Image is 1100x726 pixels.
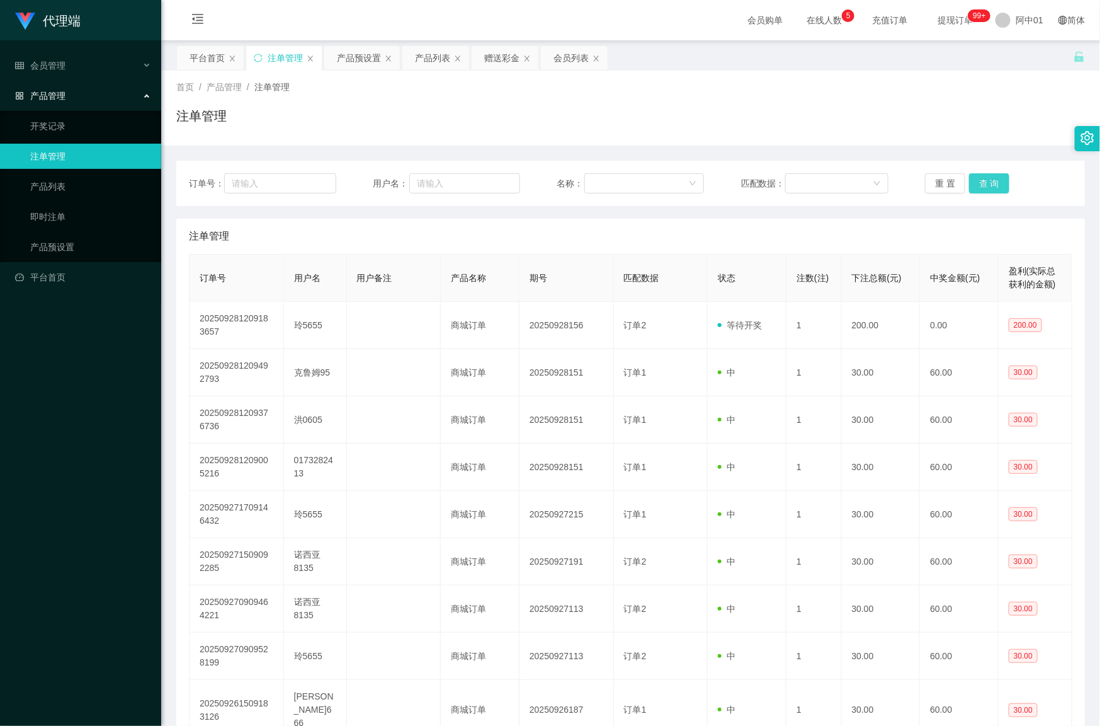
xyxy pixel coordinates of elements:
td: 202509270909528199 [190,633,284,680]
td: 20250927215 [519,491,614,538]
font: 会员管理 [30,60,65,71]
td: 60.00 [920,349,999,396]
font: 中 [727,556,735,567]
font: 简体 [1067,15,1085,25]
td: 202509281209376736 [190,396,284,444]
font: 等待开奖 [727,320,762,330]
td: 玲5655 [284,491,347,538]
td: 20250928151 [519,444,614,491]
span: 状态 [718,273,735,283]
td: 202509271709146432 [190,491,284,538]
td: 洪0605 [284,396,347,444]
span: 订单1 [624,415,647,425]
span: 下注总额(元) [852,273,902,283]
a: 图标： 仪表板平台首页 [15,265,151,290]
td: 202509281209183657 [190,302,284,349]
td: 30.00 [842,585,921,633]
a: 产品预设置 [30,234,151,260]
td: 0173282413 [284,444,347,491]
div: 平台首页 [190,46,225,70]
a: 开奖记录 [30,113,151,139]
td: 60.00 [920,633,999,680]
i: 图标： 解锁 [1074,51,1085,62]
h1: 代理端 [43,1,81,41]
td: 玲5655 [284,633,347,680]
input: 请输入 [224,173,336,193]
font: 中 [727,462,735,472]
td: 20250928156 [519,302,614,349]
td: 1 [786,491,841,538]
i: 图标： table [15,61,24,70]
span: 订单2 [624,604,647,614]
font: 在线人数 [807,15,842,25]
sup: 1209 [968,9,990,22]
span: 用户名 [294,273,320,283]
td: 30.00 [842,538,921,585]
td: 60.00 [920,444,999,491]
td: 200.00 [842,302,921,349]
td: 1 [786,349,841,396]
td: 20250927113 [519,633,614,680]
td: 诺西亚8135 [284,538,347,585]
td: 60.00 [920,538,999,585]
span: 30.00 [1009,507,1038,521]
i: 图标： 关闭 [229,55,236,62]
div: 会员列表 [553,46,589,70]
span: 30.00 [1009,602,1038,616]
button: 查 询 [969,173,1009,193]
span: 匹配数据： [741,177,785,190]
i: 图标： 向下 [689,180,696,188]
font: 充值订单 [872,15,907,25]
span: 订单号： [189,177,224,190]
td: 商城订单 [441,491,519,538]
span: 注单管理 [189,229,229,244]
font: 中 [727,367,735,377]
span: 用户名： [373,177,409,190]
td: 30.00 [842,444,921,491]
td: 商城订单 [441,396,519,444]
h1: 注单管理 [176,107,227,125]
td: 202509281209492793 [190,349,284,396]
span: 订单1 [624,462,647,472]
span: 期号 [530,273,547,283]
td: 1 [786,538,841,585]
i: 图标： 设置 [1080,131,1094,145]
td: 诺西亚8135 [284,585,347,633]
span: / [247,82,249,92]
a: 产品列表 [30,174,151,199]
span: 订单2 [624,651,647,661]
span: 名称： [557,177,584,190]
img: logo.9652507e.png [15,13,35,30]
font: 产品管理 [30,91,65,101]
span: 产品管理 [207,82,242,92]
td: 商城订单 [441,585,519,633]
span: 订单2 [624,556,647,567]
i: 图标： 关闭 [593,55,600,62]
i: 图标： 关闭 [385,55,392,62]
font: 中 [727,604,735,614]
span: 匹配数据 [624,273,659,283]
td: 30.00 [842,633,921,680]
td: 20250928151 [519,349,614,396]
td: 30.00 [842,349,921,396]
td: 克鲁姆95 [284,349,347,396]
span: 30.00 [1009,366,1038,379]
td: 60.00 [920,491,999,538]
td: 20250927191 [519,538,614,585]
span: 产品名称 [451,273,486,283]
span: 盈利(实际总获利的金额) [1009,266,1056,289]
i: 图标： 同步 [254,54,263,62]
td: 商城订单 [441,302,519,349]
td: 商城订单 [441,538,519,585]
i: 图标： global [1058,16,1067,25]
i: 图标： AppStore-O [15,91,24,100]
div: 赠送彩金 [484,46,519,70]
td: 202509281209005216 [190,444,284,491]
td: 1 [786,633,841,680]
td: 202509270909464221 [190,585,284,633]
span: 订单1 [624,367,647,377]
td: 1 [786,302,841,349]
td: 20250928151 [519,396,614,444]
span: 30.00 [1009,555,1038,568]
i: 图标： menu-fold [176,1,219,41]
